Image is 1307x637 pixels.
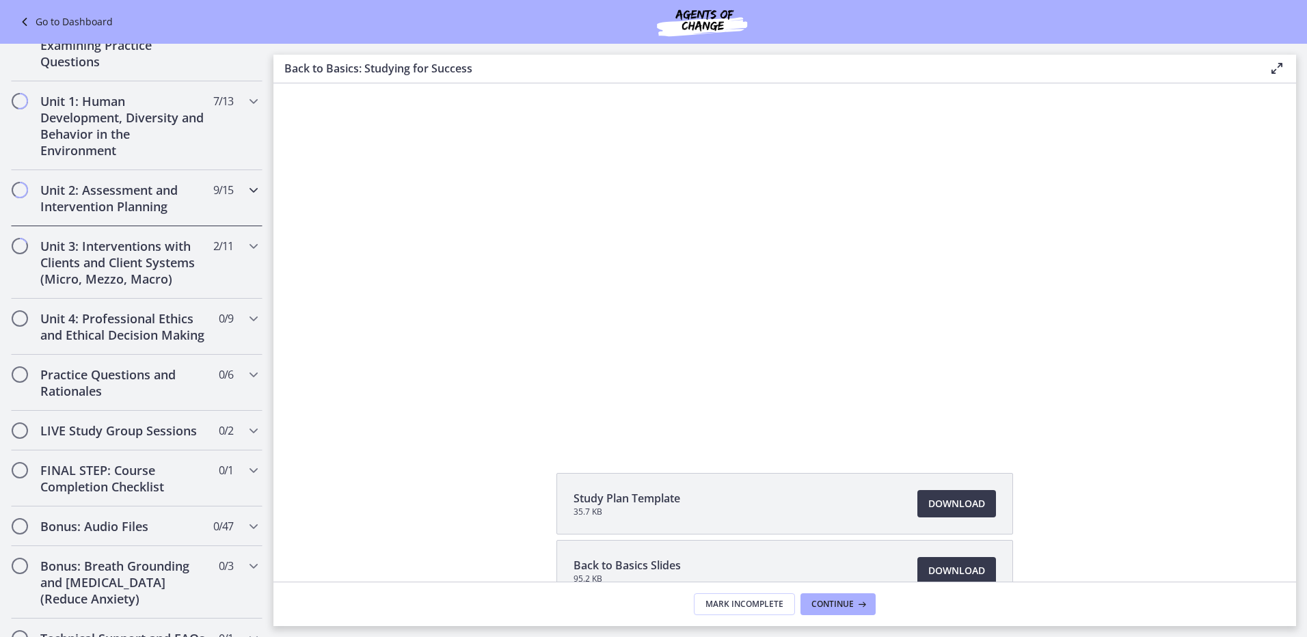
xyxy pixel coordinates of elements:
h2: Practice Questions and Rationales [40,366,207,399]
h2: Unit 1: Human Development, Diversity and Behavior in the Environment [40,93,207,159]
span: 0 / 6 [219,366,233,383]
h2: Strategy: Approaching and Examining Practice Questions [40,21,207,70]
span: 0 / 2 [219,422,233,439]
span: Continue [811,599,854,610]
button: Continue [800,593,876,615]
span: 0 / 1 [219,462,233,478]
span: Back to Basics Slides [574,557,681,573]
span: 0 / 47 [213,518,233,534]
h2: LIVE Study Group Sessions [40,422,207,439]
span: 0 / 9 [219,310,233,327]
span: 35.7 KB [574,506,680,517]
h2: Bonus: Audio Files [40,518,207,534]
span: 95.2 KB [574,573,681,584]
a: Go to Dashboard [16,14,113,30]
span: 0 / 3 [219,558,233,574]
h2: Unit 2: Assessment and Intervention Planning [40,182,207,215]
span: Download [928,563,985,579]
h3: Back to Basics: Studying for Success [284,60,1247,77]
span: Study Plan Template [574,490,680,506]
a: Download [917,557,996,584]
h2: Unit 3: Interventions with Clients and Client Systems (Micro, Mezzo, Macro) [40,238,207,287]
iframe: Video Lesson [273,83,1296,442]
img: Agents of Change [620,5,784,38]
button: Mark Incomplete [694,593,795,615]
span: 9 / 15 [213,182,233,198]
span: 7 / 13 [213,93,233,109]
span: Mark Incomplete [705,599,783,610]
span: Download [928,496,985,512]
h2: Bonus: Breath Grounding and [MEDICAL_DATA] (Reduce Anxiety) [40,558,207,607]
h2: Unit 4: Professional Ethics and Ethical Decision Making [40,310,207,343]
a: Download [917,490,996,517]
h2: FINAL STEP: Course Completion Checklist [40,462,207,495]
span: 2 / 11 [213,238,233,254]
